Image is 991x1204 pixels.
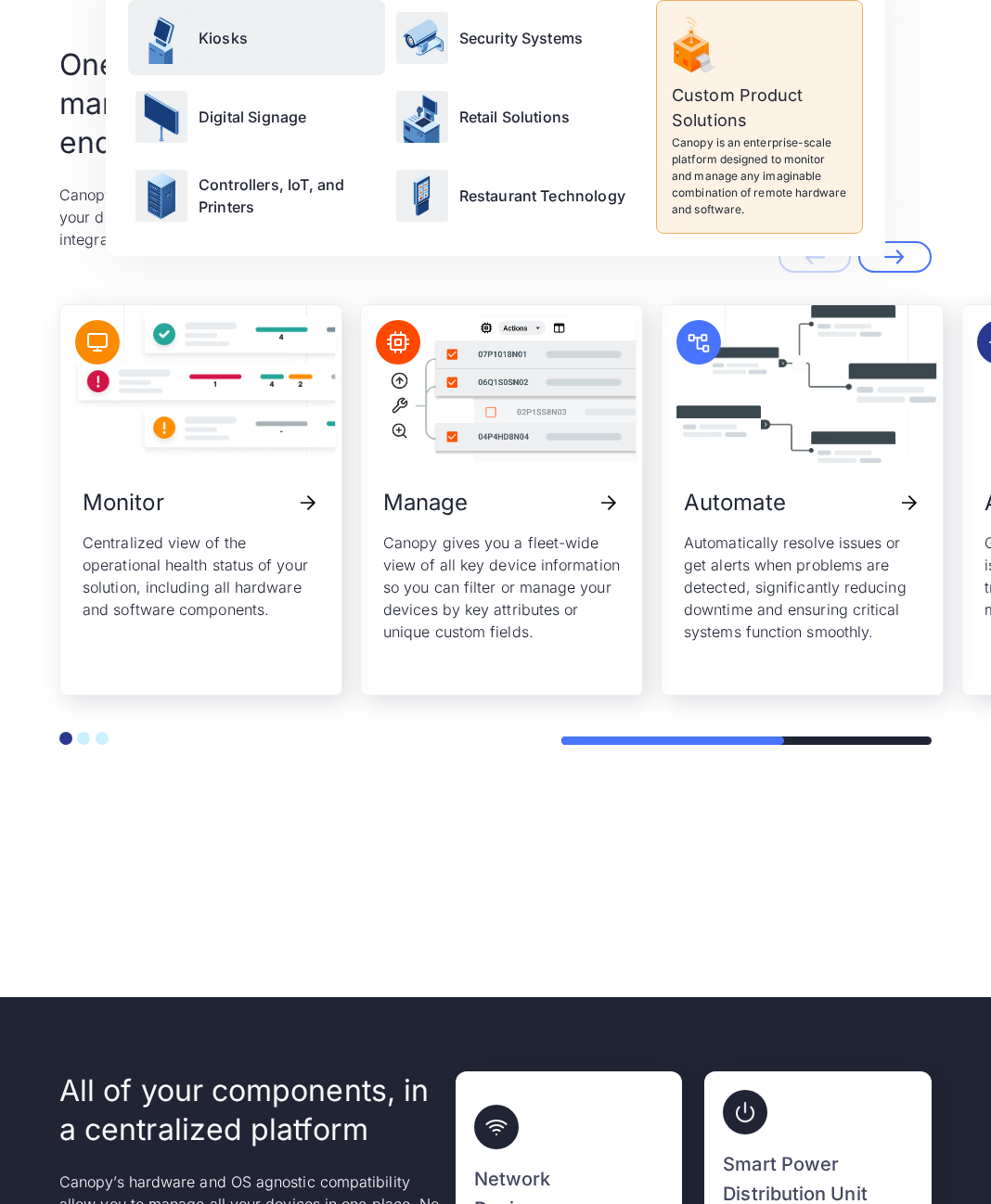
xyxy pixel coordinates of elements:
a: Restaurant Technology [389,159,646,234]
p: Automatically resolve issues or get alerts when problems are detected, significantly reducing dow... [684,532,920,643]
p: Kiosks [199,27,248,49]
h2: All of your components, in a centralized platform [59,1071,441,1148]
p: Canopy gives you a fleet-wide view of all key device information so you can filter or manage your... [383,532,620,643]
a: ManageCanopy gives you a fleet-wide view of all key device information so you can filter or manag... [361,305,642,695]
div: 2 / 5 [360,304,643,696]
button: Go to slide 1 [59,732,72,745]
p: Canopy gives real-time visibility into the health status of all your devices, reducing downtime t... [59,184,505,250]
a: Digital Signage [128,79,385,154]
h3: Monitor [83,485,164,520]
a: Controllers, IoT, and Printers [128,159,385,234]
iframe: profile [7,27,290,170]
h3: Manage [383,485,468,520]
p: Retail Solutions [459,106,571,128]
p: Custom Product Solutions [672,83,847,133]
a: Retail Solutions [389,79,646,154]
p: Controllers, IoT, and Printers [199,173,378,218]
p: Digital Signage [199,106,306,128]
h2: One platform to monitor and manage every aspect and endpoint [59,45,505,161]
p: Security Systems [459,27,584,49]
a: AutomateAutomatically resolve issues or get alerts when problems are detected, significantly redu... [662,305,943,695]
a: MonitorCentralized view of the operational health status of your solution, including all hardware... [60,305,341,695]
h3: Automate [684,485,786,520]
button: Go to slide 3 [96,732,109,745]
p: Centralized view of the operational health status of your solution, including all hardware and so... [83,532,319,621]
button: Go to slide 2 [77,732,90,745]
p: Restaurant Technology [459,185,625,207]
p: Canopy is an enterprise-scale platform designed to monitor and manage any imaginable combination ... [672,134,847,218]
a: Next slide [858,241,932,273]
div: 1 / 5 [59,304,342,696]
div: 3 / 5 [661,304,944,696]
